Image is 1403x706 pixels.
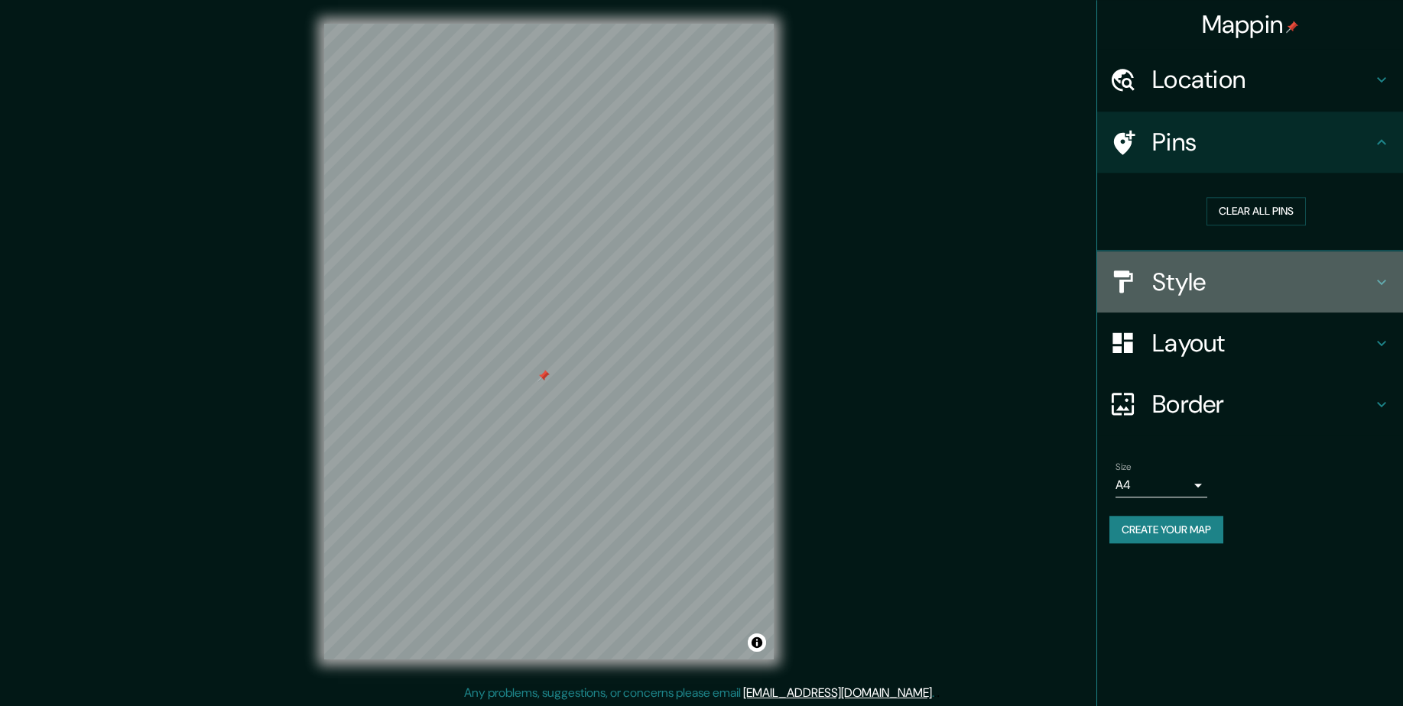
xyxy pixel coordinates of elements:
button: Clear all pins [1207,197,1306,225]
div: A4 [1116,473,1207,497]
div: . [934,684,937,702]
button: Create your map [1109,516,1223,544]
div: Pins [1097,112,1403,173]
img: pin-icon.png [1286,21,1298,33]
p: Any problems, suggestions, or concerns please email . [464,684,934,702]
div: Border [1097,374,1403,435]
div: Style [1097,251,1403,313]
h4: Location [1152,64,1372,95]
canvas: Map [324,24,774,659]
h4: Mappin [1202,9,1299,40]
label: Size [1116,459,1132,472]
h4: Style [1152,267,1372,297]
button: Toggle attribution [748,633,766,652]
a: [EMAIL_ADDRESS][DOMAIN_NAME] [743,685,932,701]
div: . [937,684,940,702]
div: Layout [1097,313,1403,374]
h4: Pins [1152,127,1372,157]
div: Location [1097,49,1403,110]
h4: Border [1152,389,1372,419]
h4: Layout [1152,328,1372,358]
